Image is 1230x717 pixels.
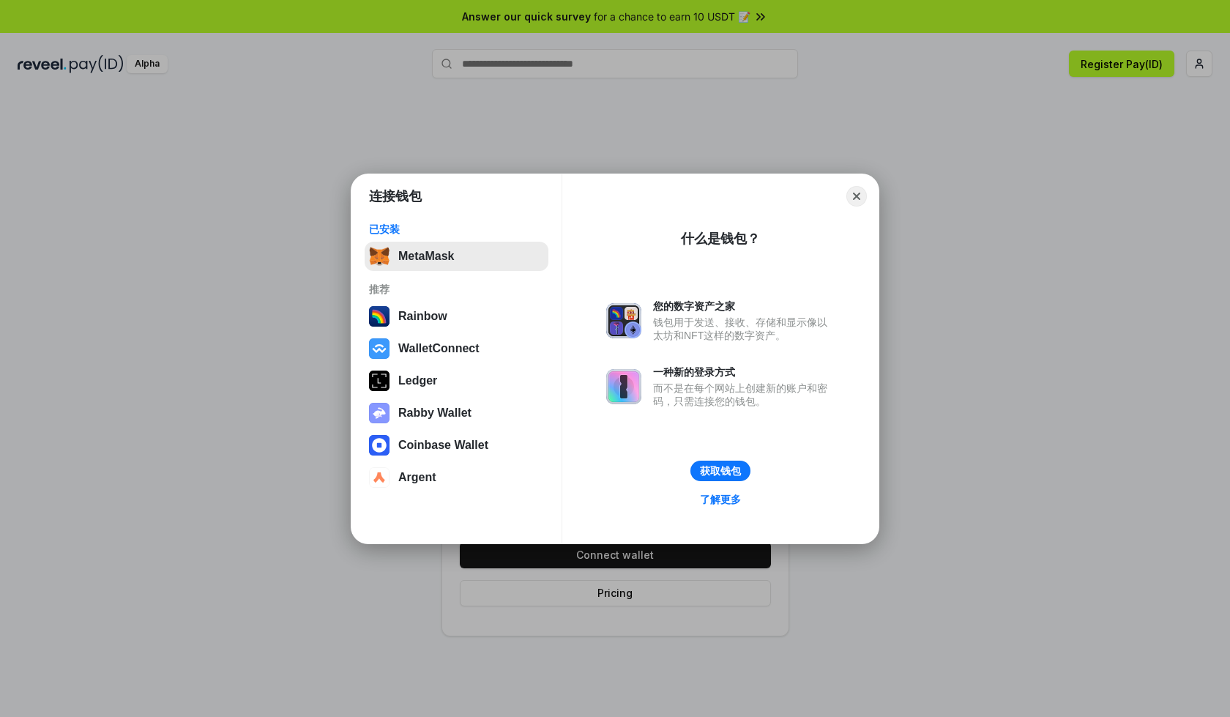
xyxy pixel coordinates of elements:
[369,187,422,205] h1: 连接钱包
[700,493,741,506] div: 了解更多
[369,435,389,456] img: svg+xml,%3Csvg%20width%3D%2228%22%20height%3D%2228%22%20viewBox%3D%220%200%2028%2028%22%20fill%3D...
[606,369,641,404] img: svg+xml,%3Csvg%20xmlns%3D%22http%3A%2F%2Fwww.w3.org%2F2000%2Fsvg%22%20fill%3D%22none%22%20viewBox...
[398,439,488,452] div: Coinbase Wallet
[653,300,835,313] div: 您的数字资产之家
[398,250,454,263] div: MetaMask
[398,374,437,387] div: Ledger
[846,186,867,207] button: Close
[369,246,389,267] img: svg+xml,%3Csvg%20fill%3D%22none%22%20height%3D%2233%22%20viewBox%3D%220%200%2035%2033%22%20width%...
[653,382,835,408] div: 而不是在每个网站上创建新的账户和密码，只需连接您的钱包。
[365,463,548,492] button: Argent
[365,242,548,271] button: MetaMask
[369,371,389,391] img: svg+xml,%3Csvg%20xmlns%3D%22http%3A%2F%2Fwww.w3.org%2F2000%2Fsvg%22%20width%3D%2228%22%20height%3...
[700,464,741,478] div: 获取钱包
[369,467,389,488] img: svg+xml,%3Csvg%20width%3D%2228%22%20height%3D%2228%22%20viewBox%3D%220%200%2028%2028%22%20fill%3D...
[690,461,750,481] button: 获取钱包
[369,223,544,236] div: 已安装
[398,406,471,420] div: Rabby Wallet
[369,338,389,359] img: svg+xml,%3Csvg%20width%3D%2228%22%20height%3D%2228%22%20viewBox%3D%220%200%2028%2028%22%20fill%3D...
[398,471,436,484] div: Argent
[606,303,641,338] img: svg+xml,%3Csvg%20xmlns%3D%22http%3A%2F%2Fwww.w3.org%2F2000%2Fsvg%22%20fill%3D%22none%22%20viewBox...
[398,310,447,323] div: Rainbow
[653,365,835,379] div: 一种新的登录方式
[398,342,480,355] div: WalletConnect
[369,283,544,296] div: 推荐
[369,306,389,327] img: svg+xml,%3Csvg%20width%3D%22120%22%20height%3D%22120%22%20viewBox%3D%220%200%20120%20120%22%20fil...
[365,302,548,331] button: Rainbow
[365,398,548,428] button: Rabby Wallet
[365,334,548,363] button: WalletConnect
[691,490,750,509] a: 了解更多
[369,403,389,423] img: svg+xml,%3Csvg%20xmlns%3D%22http%3A%2F%2Fwww.w3.org%2F2000%2Fsvg%22%20fill%3D%22none%22%20viewBox...
[681,230,760,248] div: 什么是钱包？
[365,366,548,395] button: Ledger
[653,316,835,342] div: 钱包用于发送、接收、存储和显示像以太坊和NFT这样的数字资产。
[365,431,548,460] button: Coinbase Wallet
